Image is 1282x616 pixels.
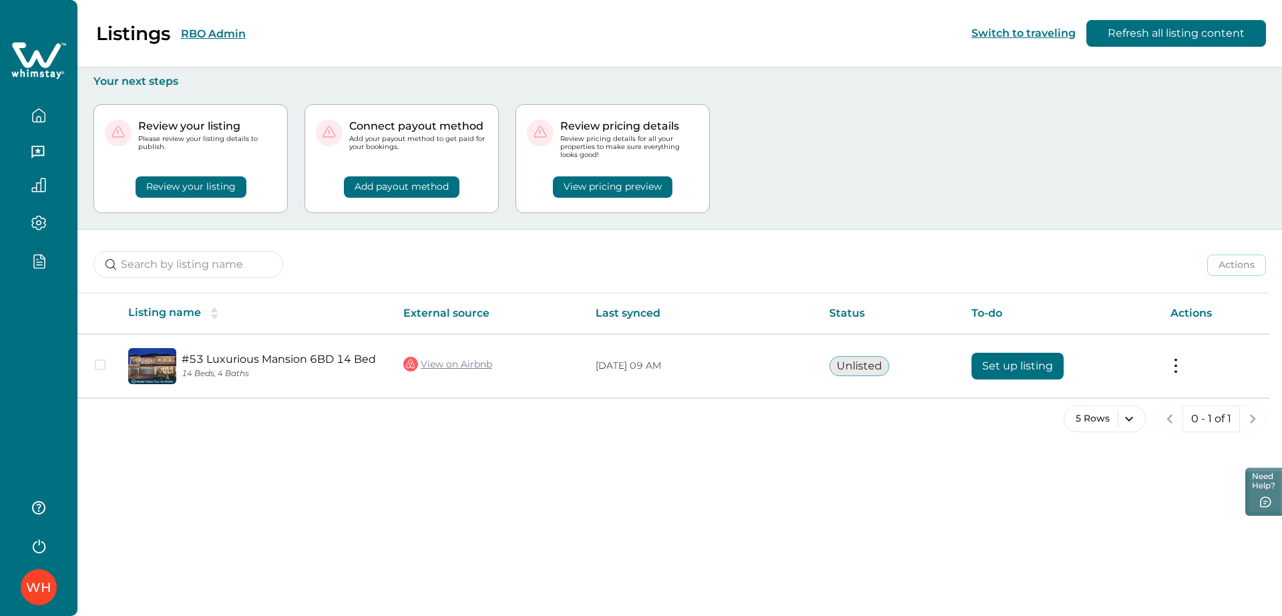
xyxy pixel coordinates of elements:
[349,120,487,133] p: Connect payout method
[1156,406,1183,432] button: previous page
[344,176,459,198] button: Add payout method
[182,369,382,379] p: 14 Beds, 4 Baths
[1207,255,1266,276] button: Actions
[201,307,228,320] button: sorting
[393,293,585,334] th: External source
[1183,406,1240,432] button: 0 - 1 of 1
[403,355,492,373] a: View on Airbnb
[560,135,698,160] p: Review pricing details for all your properties to make sure everything looks good!
[1086,20,1266,47] button: Refresh all listing content
[1239,406,1266,432] button: next page
[1160,293,1269,334] th: Actions
[128,348,176,384] img: propertyImage_#53 Luxurious Mansion 6BD 14 Bed
[560,120,698,133] p: Review pricing details
[553,176,672,198] button: View pricing preview
[1064,406,1146,432] button: 5 Rows
[596,359,808,373] p: [DATE] 09 AM
[182,353,382,365] a: #53 Luxurious Mansion 6BD 14 Bed
[138,135,276,151] p: Please review your listing details to publish.
[181,27,246,40] button: RBO Admin
[26,571,51,603] div: Whimstay Host
[972,353,1064,379] button: Set up listing
[829,356,889,376] button: Unlisted
[93,251,283,278] input: Search by listing name
[585,293,819,334] th: Last synced
[1191,412,1231,426] p: 0 - 1 of 1
[96,22,170,45] p: Listings
[93,75,1266,88] p: Your next steps
[136,176,246,198] button: Review your listing
[118,293,393,334] th: Listing name
[961,293,1159,334] th: To-do
[138,120,276,133] p: Review your listing
[972,27,1076,39] button: Switch to traveling
[349,135,487,151] p: Add your payout method to get paid for your bookings.
[819,293,961,334] th: Status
